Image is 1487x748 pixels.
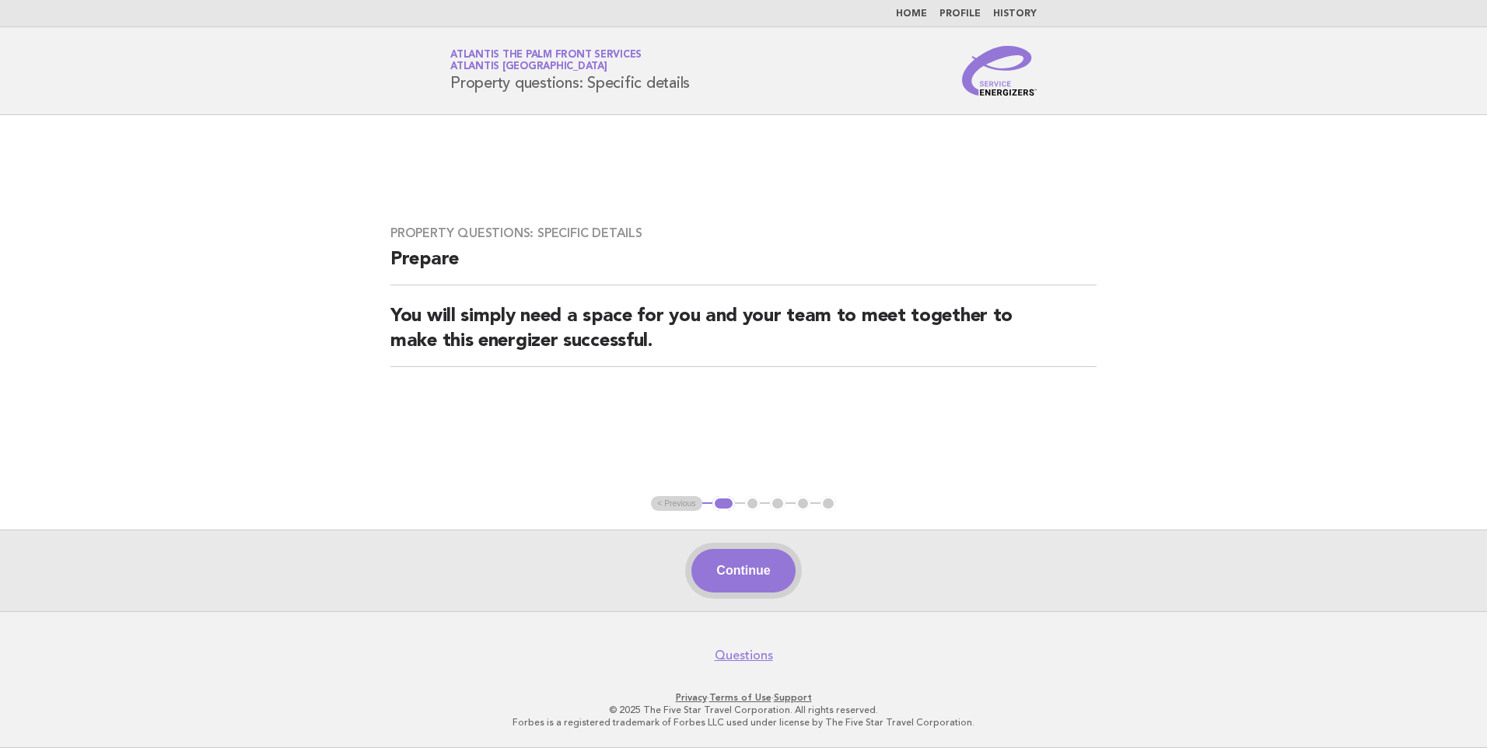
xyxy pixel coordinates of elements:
[268,704,1219,716] p: © 2025 The Five Star Travel Corporation. All rights reserved.
[715,648,773,663] a: Questions
[896,9,927,19] a: Home
[450,50,642,72] a: Atlantis The Palm Front ServicesAtlantis [GEOGRAPHIC_DATA]
[691,549,795,592] button: Continue
[450,62,607,72] span: Atlantis [GEOGRAPHIC_DATA]
[390,247,1097,285] h2: Prepare
[268,716,1219,729] p: Forbes is a registered trademark of Forbes LLC used under license by The Five Star Travel Corpora...
[390,304,1097,367] h2: You will simply need a space for you and your team to meet together to make this energizer succes...
[712,496,735,512] button: 1
[676,692,707,703] a: Privacy
[268,691,1219,704] p: · ·
[709,692,771,703] a: Terms of Use
[390,225,1097,241] h3: Property questions: Specific details
[993,9,1037,19] a: History
[962,46,1037,96] img: Service Energizers
[450,51,690,91] h1: Property questions: Specific details
[774,692,812,703] a: Support
[939,9,981,19] a: Profile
